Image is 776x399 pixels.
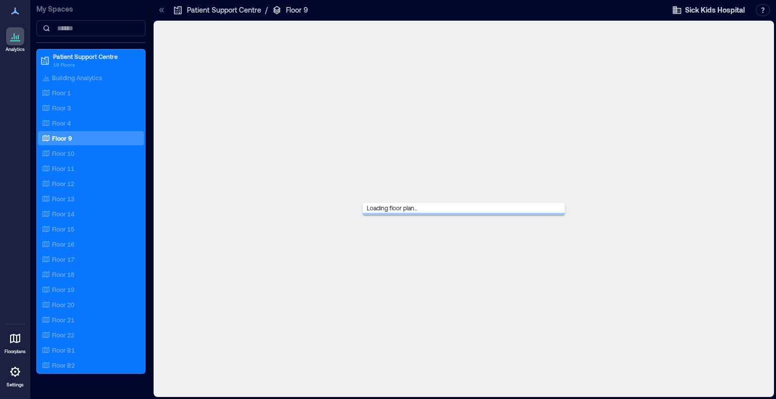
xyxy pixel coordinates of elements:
p: Building Analytics [52,74,102,82]
a: Analytics [3,24,28,55]
p: Floor 12 [52,180,74,188]
p: Floor B1 [52,346,75,354]
p: Floor 18 [52,270,74,278]
p: Floor 13 [52,195,74,203]
p: Floor 21 [52,316,74,324]
p: Analytics [6,46,25,52]
p: My Spaces [36,4,145,14]
p: Patient Support Centre [53,52,138,61]
p: Floor 9 [52,134,72,142]
p: Floor B2 [52,361,75,369]
p: 19 Floors [53,61,138,69]
p: Floor 19 [52,286,74,294]
button: Sick Kids Hospital [669,2,748,18]
p: Floor 10 [52,149,74,157]
span: Loading floor plan... [363,200,421,215]
p: Floor 22 [52,331,74,339]
p: Floor 9 [286,5,308,15]
p: / [265,5,268,15]
p: Floor 17 [52,255,74,263]
span: Sick Kids Hospital [685,5,745,15]
a: Settings [3,360,27,391]
p: Floorplans [5,349,26,355]
p: Floor 20 [52,301,74,309]
p: Floor 1 [52,89,71,97]
p: Floor 16 [52,240,74,248]
p: Floor 3 [52,104,71,112]
p: Floor 4 [52,119,71,127]
p: Patient Support Centre [187,5,261,15]
p: Floor 14 [52,210,74,218]
p: Floor 11 [52,164,74,173]
p: Floor 15 [52,225,74,233]
a: Floorplans [2,326,29,358]
p: Settings [7,382,24,388]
